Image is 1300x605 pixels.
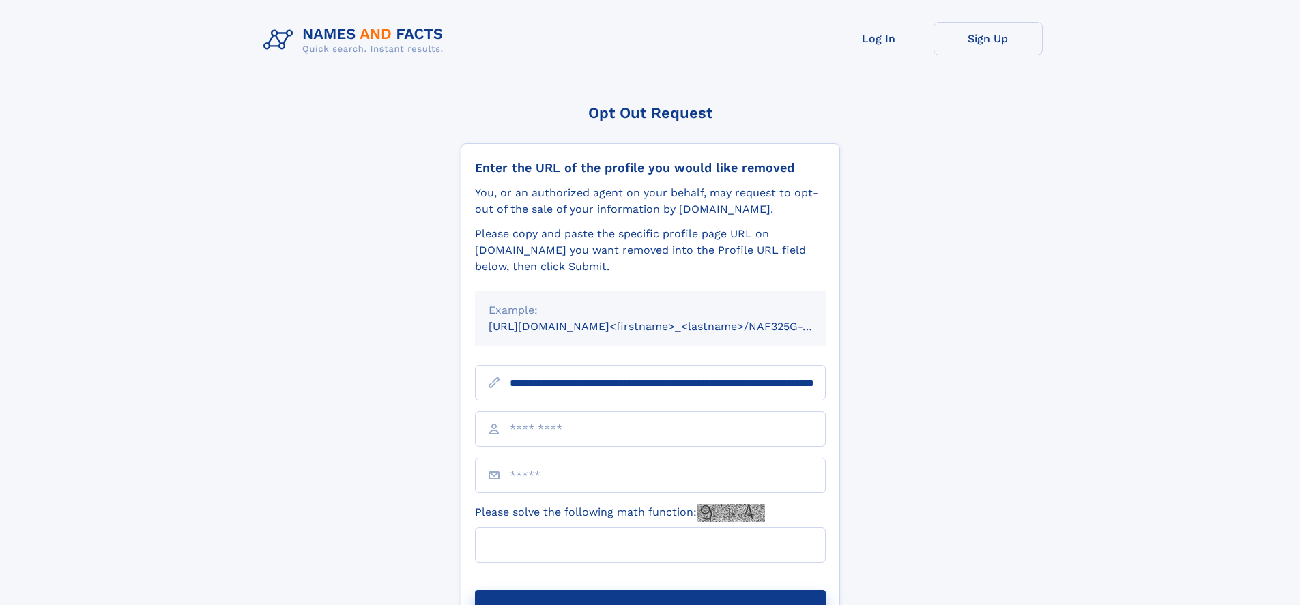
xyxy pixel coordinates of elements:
[475,226,826,275] div: Please copy and paste the specific profile page URL on [DOMAIN_NAME] you want removed into the Pr...
[475,160,826,175] div: Enter the URL of the profile you would like removed
[475,185,826,218] div: You, or an authorized agent on your behalf, may request to opt-out of the sale of your informatio...
[824,22,934,55] a: Log In
[489,302,812,319] div: Example:
[489,320,852,333] small: [URL][DOMAIN_NAME]<firstname>_<lastname>/NAF325G-xxxxxxxx
[461,104,840,121] div: Opt Out Request
[934,22,1043,55] a: Sign Up
[475,504,765,522] label: Please solve the following math function:
[258,22,454,59] img: Logo Names and Facts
